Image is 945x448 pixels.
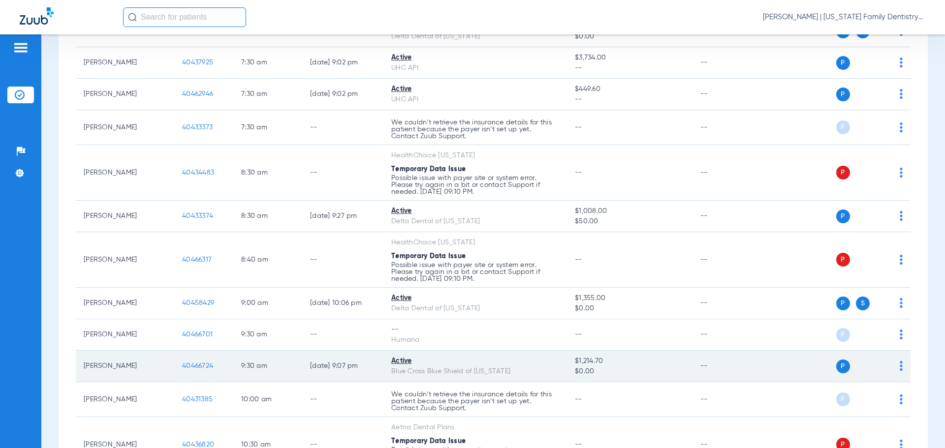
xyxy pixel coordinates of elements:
[836,359,850,373] span: P
[575,53,684,63] span: $3,734.00
[76,145,174,201] td: [PERSON_NAME]
[182,90,213,97] span: 40462946
[76,110,174,145] td: [PERSON_NAME]
[76,288,174,319] td: [PERSON_NAME]
[836,56,850,70] span: P
[391,94,559,105] div: UHC API
[836,209,850,223] span: P
[391,325,559,335] div: --
[20,7,54,25] img: Zuub Logo
[575,441,582,448] span: --
[391,366,559,377] div: Blue Cross Blue Shield of [US_STATE]
[391,356,559,366] div: Active
[233,319,302,351] td: 9:30 AM
[836,297,850,310] span: P
[693,79,759,110] td: --
[575,84,684,94] span: $449.60
[391,293,559,303] div: Active
[391,238,559,248] div: HealthChoice [US_STATE]
[900,329,903,339] img: group-dot-blue.svg
[391,253,466,260] span: Temporary Data Issue
[900,168,903,178] img: group-dot-blue.svg
[302,319,383,351] td: --
[575,303,684,314] span: $0.00
[233,351,302,382] td: 9:30 AM
[575,31,684,42] span: $0.00
[391,175,559,195] p: Possible issue with payer site or system error. Please try again in a bit or contact Support if n...
[182,331,213,338] span: 40466701
[900,298,903,308] img: group-dot-blue.svg
[575,94,684,105] span: --
[391,262,559,282] p: Possible issue with payer site or system error. Please try again in a bit or contact Support if n...
[575,356,684,366] span: $1,214.70
[856,297,870,310] span: S
[233,110,302,145] td: 7:30 AM
[76,382,174,417] td: [PERSON_NAME]
[233,232,302,288] td: 8:40 AM
[182,396,213,403] span: 40431385
[182,59,213,66] span: 40437925
[836,392,850,406] span: P
[391,422,559,433] div: Aetna Dental Plans
[693,351,759,382] td: --
[391,391,559,412] p: We couldn’t retrieve the insurance details for this patient because the payer isn’t set up yet. C...
[391,166,466,173] span: Temporary Data Issue
[391,53,559,63] div: Active
[391,119,559,140] p: We couldn’t retrieve the insurance details for this patient because the payer isn’t set up yet. C...
[693,288,759,319] td: --
[693,110,759,145] td: --
[763,12,925,22] span: [PERSON_NAME] | [US_STATE] Family Dentistry
[575,293,684,303] span: $1,355.00
[900,211,903,221] img: group-dot-blue.svg
[391,303,559,314] div: Delta Dental of [US_STATE]
[76,319,174,351] td: [PERSON_NAME]
[575,331,582,338] span: --
[302,79,383,110] td: [DATE] 9:02 PM
[575,396,582,403] span: --
[575,63,684,73] span: --
[391,206,559,216] div: Active
[391,31,559,42] div: Delta Dental of [US_STATE]
[302,232,383,288] td: --
[302,288,383,319] td: [DATE] 10:06 PM
[233,47,302,79] td: 7:30 AM
[391,84,559,94] div: Active
[233,79,302,110] td: 7:30 AM
[302,47,383,79] td: [DATE] 9:02 PM
[575,169,582,176] span: --
[233,382,302,417] td: 10:00 AM
[233,145,302,201] td: 8:30 AM
[391,63,559,73] div: UHC API
[182,362,213,369] span: 40466724
[900,58,903,67] img: group-dot-blue.svg
[233,288,302,319] td: 9:00 AM
[182,124,213,131] span: 40433373
[693,145,759,201] td: --
[76,351,174,382] td: [PERSON_NAME]
[302,201,383,232] td: [DATE] 9:27 PM
[896,401,945,448] div: Chat Widget
[575,206,684,216] span: $1,008.00
[302,351,383,382] td: [DATE] 9:07 PM
[76,47,174,79] td: [PERSON_NAME]
[693,232,759,288] td: --
[900,394,903,404] img: group-dot-blue.svg
[302,382,383,417] td: --
[233,201,302,232] td: 8:30 AM
[13,42,29,54] img: hamburger-icon
[900,361,903,371] img: group-dot-blue.svg
[900,122,903,132] img: group-dot-blue.svg
[391,216,559,227] div: Delta Dental of [US_STATE]
[575,366,684,377] span: $0.00
[182,256,212,263] span: 40466317
[128,13,137,22] img: Search Icon
[900,89,903,99] img: group-dot-blue.svg
[76,201,174,232] td: [PERSON_NAME]
[575,124,582,131] span: --
[575,256,582,263] span: --
[836,120,850,134] span: P
[693,201,759,232] td: --
[76,79,174,110] td: [PERSON_NAME]
[693,319,759,351] td: --
[900,255,903,265] img: group-dot-blue.svg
